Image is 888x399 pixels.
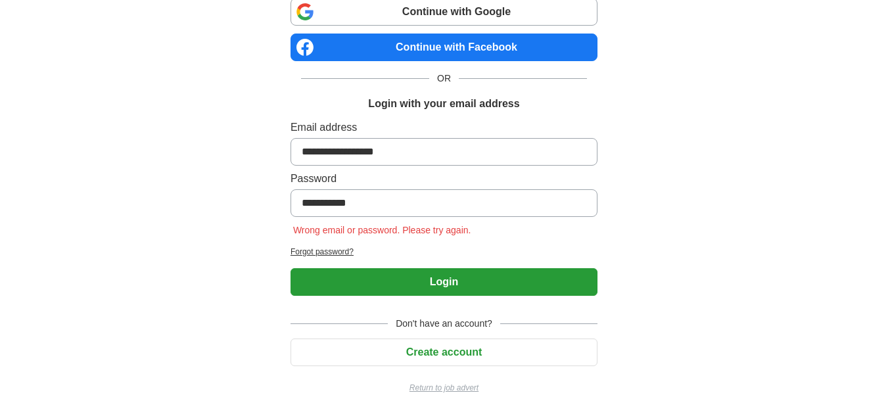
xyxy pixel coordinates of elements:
h1: Login with your email address [368,96,519,112]
a: Create account [291,346,597,358]
button: Create account [291,339,597,366]
label: Email address [291,120,597,135]
a: Return to job advert [291,382,597,394]
button: Login [291,268,597,296]
a: Continue with Facebook [291,34,597,61]
label: Password [291,171,597,187]
a: Forgot password? [291,246,597,258]
span: OR [429,72,459,85]
span: Wrong email or password. Please try again. [291,225,474,235]
span: Don't have an account? [388,317,500,331]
